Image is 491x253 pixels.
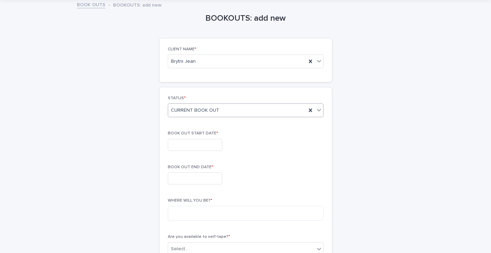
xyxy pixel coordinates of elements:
[168,165,213,169] span: BOOK OUT END DATE
[168,235,230,239] span: Are you available to self-tape?
[113,1,162,8] p: BOOKOUTS: add new
[171,245,188,253] div: Select...
[171,107,219,114] span: CURRENT BOOK OUT
[168,131,218,135] span: BOOK OUT START DATE
[168,96,186,100] span: STATUS
[77,0,105,8] a: BOOK OUTS
[171,58,196,65] span: Brytni Jean
[168,47,196,51] span: CLIENT NAME
[160,13,332,23] h1: BOOKOUTS: add new
[168,199,212,203] span: WHERE WILL YOU BE?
